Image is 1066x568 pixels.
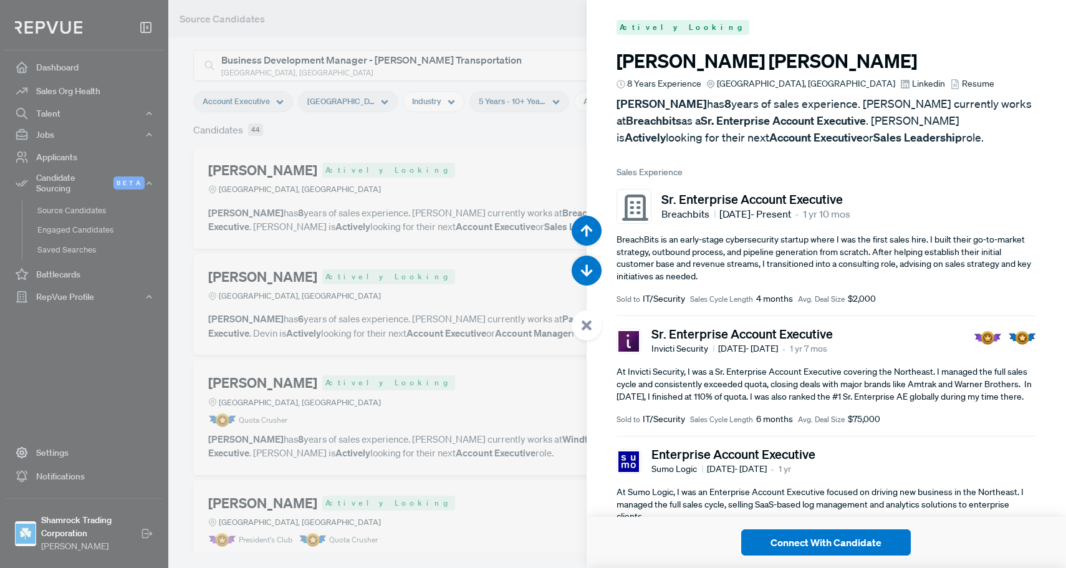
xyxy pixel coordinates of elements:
span: 1 yr [779,463,791,476]
img: Quota Badge [1008,331,1036,345]
article: • [782,341,785,356]
span: 8 Years Experience [627,77,701,90]
span: [GEOGRAPHIC_DATA], [GEOGRAPHIC_DATA] [717,77,895,90]
span: 1 yr 10 mos [803,206,850,221]
strong: 8 [724,97,731,111]
span: Sales Experience [617,166,1037,179]
strong: Breachbits [626,113,681,128]
p: BreachBits is an early-stage cybersecurity startup where I was the first sales hire. I built thei... [617,234,1037,282]
span: IT/Security [643,292,685,306]
p: At Invicti Security, I was a Sr. Enterprise Account Executive covering the Northeast. I managed t... [617,366,1037,403]
span: $75,000 [848,413,880,426]
strong: Actively [625,130,666,145]
p: At Sumo Logic, I was an Enterprise Account Executive focused on driving new business in the North... [617,486,1037,523]
span: Avg. Deal Size [798,414,845,425]
span: Sales Cycle Length [690,414,753,425]
span: Sumo Logic [651,463,703,476]
span: Resume [962,77,994,90]
span: Avg. Deal Size [798,294,845,305]
span: Sold to [617,414,640,425]
img: Sumo Logic [618,451,639,472]
strong: Sales Leadership [873,130,962,145]
span: $2,000 [848,292,876,306]
span: Sales Cycle Length [690,294,753,305]
a: Resume [950,77,994,90]
h5: Enterprise Account Executive [651,446,815,461]
span: Sold to [617,294,640,305]
strong: Sr. Enterprise Account Executive [701,113,866,128]
img: President Badge [974,331,1002,345]
span: 4 months [756,292,793,306]
h5: Sr. Enterprise Account Executive [661,191,850,206]
span: IT/Security [643,413,685,426]
span: Actively Looking [617,20,749,35]
h5: Sr. Enterprise Account Executive [651,326,833,341]
span: [DATE] - Present [719,206,791,221]
span: [DATE] - [DATE] [718,342,778,355]
p: has years of sales experience. [PERSON_NAME] currently works at as a . [PERSON_NAME] is looking f... [617,95,1037,146]
button: Connect With Candidate [741,529,911,556]
h3: [PERSON_NAME] [PERSON_NAME] [617,50,1037,72]
span: 6 months [756,413,793,426]
span: Invicti Security [651,342,714,355]
article: • [795,206,799,221]
a: Linkedin [900,77,945,90]
strong: Account Executive [769,130,863,145]
span: [DATE] - [DATE] [707,463,767,476]
span: 1 yr 7 mos [790,342,827,355]
article: • [771,461,774,476]
img: Invicti Security [618,331,639,352]
span: Linkedin [912,77,945,90]
strong: [PERSON_NAME] [617,97,707,111]
span: Breachbits [661,206,716,221]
